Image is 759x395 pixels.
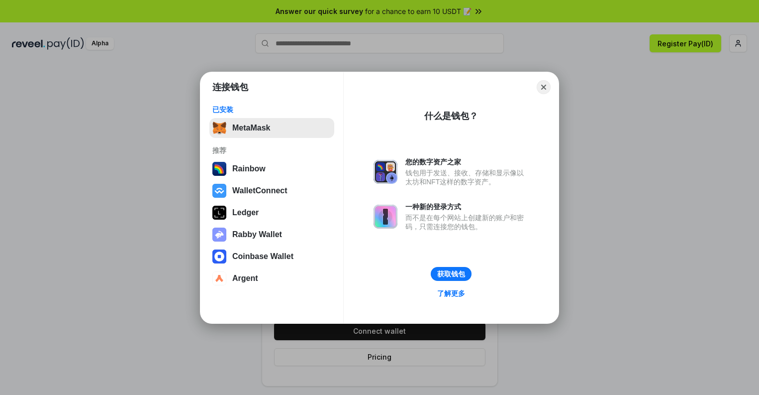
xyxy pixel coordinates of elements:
button: WalletConnect [209,181,334,201]
img: svg+xml,%3Csvg%20width%3D%22120%22%20height%3D%22120%22%20viewBox%3D%220%200%20120%20120%22%20fil... [212,162,226,176]
button: 获取钱包 [431,267,472,281]
img: svg+xml,%3Csvg%20width%3D%2228%22%20height%3D%2228%22%20viewBox%3D%220%200%2028%2028%22%20fill%3D... [212,184,226,198]
div: 一种新的登录方式 [405,202,529,211]
button: Rabby Wallet [209,225,334,245]
img: svg+xml,%3Csvg%20xmlns%3D%22http%3A%2F%2Fwww.w3.org%2F2000%2Fsvg%22%20width%3D%2228%22%20height%3... [212,206,226,220]
img: svg+xml,%3Csvg%20xmlns%3D%22http%3A%2F%2Fwww.w3.org%2F2000%2Fsvg%22%20fill%3D%22none%22%20viewBox... [374,160,397,184]
button: Close [537,80,551,94]
div: 钱包用于发送、接收、存储和显示像以太坊和NFT这样的数字资产。 [405,168,529,186]
button: Argent [209,268,334,288]
div: 了解更多 [437,289,465,298]
div: Ledger [232,208,259,217]
button: Coinbase Wallet [209,247,334,266]
div: 已安装 [212,105,331,114]
div: 推荐 [212,146,331,155]
img: svg+xml,%3Csvg%20xmlns%3D%22http%3A%2F%2Fwww.w3.org%2F2000%2Fsvg%22%20fill%3D%22none%22%20viewBox... [374,205,397,229]
button: MetaMask [209,118,334,138]
div: 什么是钱包？ [424,110,478,122]
img: svg+xml,%3Csvg%20fill%3D%22none%22%20height%3D%2233%22%20viewBox%3D%220%200%2035%2033%22%20width%... [212,121,226,135]
div: 而不是在每个网站上创建新的账户和密码，只需连接您的钱包。 [405,213,529,231]
button: Rainbow [209,159,334,179]
div: Rabby Wallet [232,230,282,239]
img: svg+xml,%3Csvg%20width%3D%2228%22%20height%3D%2228%22%20viewBox%3D%220%200%2028%2028%22%20fill%3D... [212,250,226,263]
img: svg+xml,%3Csvg%20xmlns%3D%22http%3A%2F%2Fwww.w3.org%2F2000%2Fsvg%22%20fill%3D%22none%22%20viewBox... [212,228,226,242]
div: Rainbow [232,164,266,173]
div: 获取钱包 [437,269,465,278]
div: Argent [232,274,258,283]
div: 您的数字资产之家 [405,157,529,166]
div: MetaMask [232,124,270,132]
a: 了解更多 [431,287,471,300]
button: Ledger [209,203,334,223]
h1: 连接钱包 [212,81,248,93]
div: WalletConnect [232,186,287,195]
div: Coinbase Wallet [232,252,293,261]
img: svg+xml,%3Csvg%20width%3D%2228%22%20height%3D%2228%22%20viewBox%3D%220%200%2028%2028%22%20fill%3D... [212,271,226,285]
